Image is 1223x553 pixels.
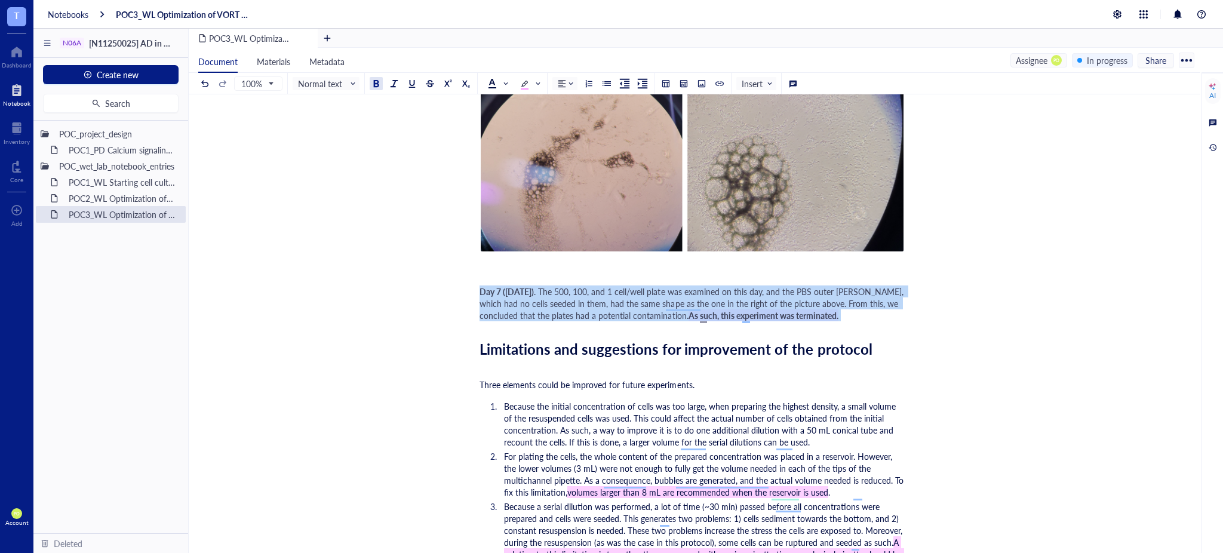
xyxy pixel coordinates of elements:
[1209,91,1216,100] div: AI
[14,8,20,23] span: T
[43,65,179,84] button: Create new
[480,285,906,321] span: . The 500, 100, and 1 cell/well plate was examined on this day, and the PBS outer [PERSON_NAME], ...
[480,88,905,253] img: genemod-experiment-image
[689,309,838,321] span: As such, this experiment was terminated.
[504,500,905,548] span: Because a serial dilution was performed, a lot of time (~30 min) passed before all concentrations...
[1053,57,1059,63] span: PO
[43,94,179,113] button: Search
[567,486,828,498] span: volumes larger than 8 mL are recommended when the reservoir is used
[4,138,30,145] div: Inventory
[54,537,82,550] div: Deleted
[480,379,695,391] span: Three elements could be improved for future experiments.
[63,39,81,47] div: N06A
[63,174,181,191] div: POC1_WL Starting cell culture protocol
[2,62,32,69] div: Dashboard
[198,56,238,67] span: Document
[54,158,181,174] div: POC_wet_lab_notebook_entries
[116,9,251,20] a: POC3_WL Optimization of VORT resistance assay on U87MG cell line
[480,339,872,359] span: Limitations and suggestions for improvement of the protocol
[48,9,88,20] a: Notebooks
[89,37,231,49] span: [N11250025] AD in GBM project-POC
[1016,54,1047,67] div: Assignee
[504,400,898,448] span: Because the initial concentration of cells was too large, when preparing the highest density, a s...
[105,99,130,108] span: Search
[10,157,23,183] a: Core
[3,81,30,107] a: Notebook
[11,220,23,227] div: Add
[63,206,181,223] div: POC3_WL Optimization of VORT resistance assay on U87MG cell line
[97,70,139,79] span: Create new
[63,142,181,158] div: POC1_PD Calcium signaling screen of N06A library
[504,450,906,498] span: For plating the cells, the whole content of the prepared concentration was placed in a reservoir....
[10,176,23,183] div: Core
[63,190,181,207] div: POC2_WL Optimization of N06A library resistance assay on U87MG cell line
[241,78,273,89] span: 100%
[2,42,32,69] a: Dashboard
[1145,55,1166,66] span: Share
[5,519,29,526] div: Account
[14,511,20,517] span: PO
[257,56,290,67] span: Materials
[309,56,345,67] span: Metadata
[298,78,357,89] span: Normal text
[828,486,830,498] span: .
[742,78,773,89] span: Insert
[54,125,181,142] div: POC_project_design
[3,100,30,107] div: Notebook
[1087,54,1127,67] div: In progress
[480,285,534,297] span: Day 7 ([DATE])
[1138,53,1174,67] button: Share
[4,119,30,145] a: Inventory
